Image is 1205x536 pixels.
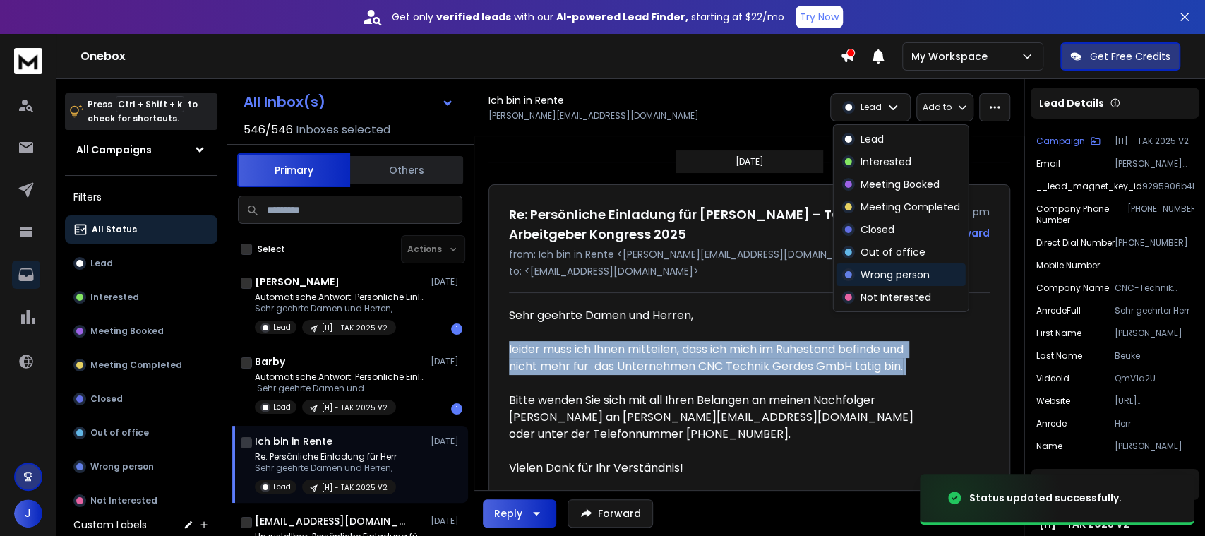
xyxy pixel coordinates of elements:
[1036,328,1081,339] p: First Name
[255,371,424,383] p: Automatische Antwort: Persönliche Einladung für
[800,10,839,24] p: Try Now
[1036,441,1062,452] p: Name
[90,393,123,405] p: Closed
[392,10,784,24] p: Get only with our starting at $22/mo
[436,10,511,24] strong: verified leads
[255,355,285,369] h1: Barby
[255,383,424,394] p: Sehr geehrte Damen und
[255,514,410,528] h1: [EMAIL_ADDRESS][DOMAIN_NAME]
[861,245,925,259] p: Out of office
[1142,181,1194,192] p: 9295906b4b4a44feb113d4dbeb5c5185
[350,155,463,186] button: Others
[911,49,993,64] p: My Workspace
[90,427,149,439] p: Out of office
[322,323,388,333] p: [H] - TAK 2025 V2
[255,292,424,303] p: Automatische Antwort: Persönliche Einladung für
[1036,181,1142,192] p: __lead_magnet_key_id
[488,93,564,107] h1: Ich bin in Rente
[509,264,990,278] p: to: <[EMAIL_ADDRESS][DOMAIN_NAME]>
[1115,441,1194,452] p: [PERSON_NAME]
[1115,136,1194,147] p: [H] - TAK 2025 V2
[273,322,291,333] p: Lead
[255,303,424,314] p: Sehr geehrte Damen und Herren,
[1115,158,1194,169] p: [PERSON_NAME][EMAIL_ADDRESS][DOMAIN_NAME]
[1036,350,1082,362] p: Last Name
[90,292,139,303] p: Interested
[273,402,291,412] p: Lead
[1036,136,1085,147] p: Campaign
[90,461,154,472] p: Wrong person
[258,244,285,255] label: Select
[1115,350,1194,362] p: Beuke
[14,48,42,74] img: logo
[494,506,522,520] div: Reply
[92,224,137,235] p: All Status
[90,326,164,337] p: Meeting Booked
[1036,260,1100,271] p: Mobile Number
[88,97,198,126] p: Press to check for shortcuts.
[244,95,325,109] h1: All Inbox(s)
[1036,158,1060,169] p: Email
[1115,328,1194,339] p: [PERSON_NAME]
[116,96,184,112] span: Ctrl + Shift + k
[488,110,699,121] p: [PERSON_NAME][EMAIL_ADDRESS][DOMAIN_NAME]
[509,205,892,244] h1: Re: Persönliche Einladung für [PERSON_NAME] – TOP Arbeitgeber Kongress 2025
[431,516,462,527] p: [DATE]
[1036,282,1109,294] p: Company Name
[861,290,931,304] p: Not Interested
[861,155,911,169] p: Interested
[255,451,397,463] p: Re: Persönliche Einladung für Herr
[90,495,157,506] p: Not Interested
[431,276,462,287] p: [DATE]
[1115,418,1194,429] p: Herr
[1115,305,1194,316] p: Sehr geehrter Herr
[255,434,332,448] h1: Ich bin in Rente
[255,275,340,289] h1: [PERSON_NAME]
[1115,282,1194,294] p: CNC-Technik GERDES GmbH
[861,268,930,282] p: Wrong person
[861,222,894,237] p: Closed
[568,499,653,528] button: Forward
[861,200,960,214] p: Meeting Completed
[1036,305,1081,316] p: anredeFull
[1115,237,1194,249] p: [PHONE_NUMBER]
[90,359,182,371] p: Meeting Completed
[1127,203,1194,226] p: [PHONE_NUMBER]
[80,48,840,65] h1: Onebox
[1039,96,1104,110] p: Lead Details
[431,436,462,447] p: [DATE]
[861,132,884,146] p: Lead
[65,187,217,207] h3: Filters
[73,518,147,532] h3: Custom Labels
[255,463,397,474] p: Sehr geehrte Damen und Herren,
[244,121,293,138] span: 546 / 546
[1090,49,1170,64] p: Get Free Credits
[1036,237,1115,249] p: Direct Dial Number
[451,323,462,335] div: 1
[861,177,940,191] p: Meeting Booked
[1036,395,1070,407] p: Website
[14,499,42,528] span: J
[322,403,388,413] p: [H] - TAK 2025 V2
[1036,203,1127,226] p: Company Phone Number
[273,482,291,492] p: Lead
[923,102,952,113] p: Add to
[237,153,350,187] button: Primary
[76,143,152,157] h1: All Campaigns
[1036,418,1067,429] p: anrede
[556,10,688,24] strong: AI-powered Lead Finder,
[90,258,113,269] p: Lead
[296,121,390,138] h3: Inboxes selected
[1036,373,1069,384] p: videoId
[1115,395,1194,407] p: [URL][DOMAIN_NAME]
[322,482,388,493] p: [H] - TAK 2025 V2
[861,102,882,113] p: Lead
[1115,373,1194,384] p: QmV1a2U
[431,356,462,367] p: [DATE]
[509,247,990,261] p: from: Ich bin in Rente <[PERSON_NAME][EMAIL_ADDRESS][DOMAIN_NAME]>
[451,403,462,415] div: 1
[736,156,764,167] p: [DATE]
